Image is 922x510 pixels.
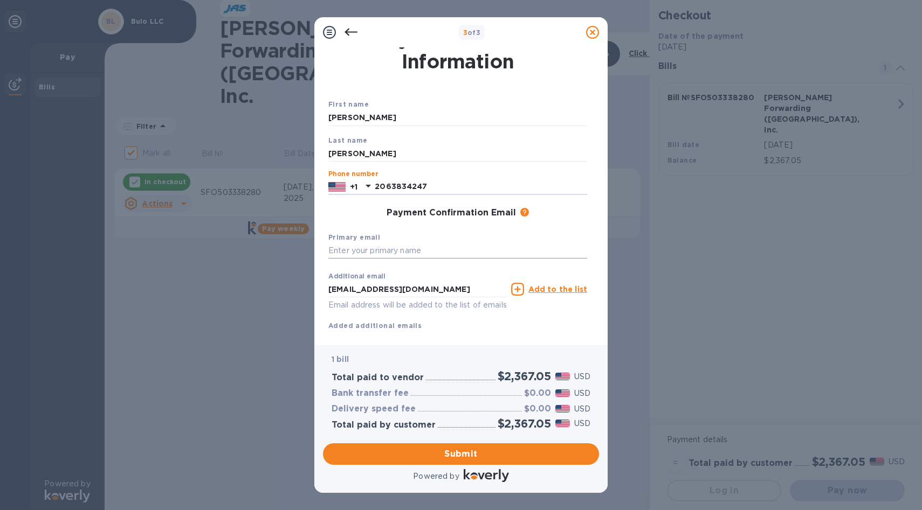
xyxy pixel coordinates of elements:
input: Enter your phone number [375,179,587,195]
b: 1 bill [332,355,349,364]
label: Additional email [328,274,386,280]
b: First name [328,100,369,108]
span: 3 [463,29,467,37]
h2: $2,367.05 [498,417,551,430]
h3: $0.00 [524,404,551,414]
p: +1 [350,181,357,192]
p: USD [574,403,590,415]
h3: Bank transfer fee [332,388,409,399]
img: USD [555,420,570,427]
p: USD [574,418,590,429]
img: USD [555,389,570,397]
img: Logo [464,469,509,482]
img: USD [555,405,570,413]
b: of 3 [463,29,481,37]
h1: Payment Contact Information [328,27,587,73]
h2: $2,367.05 [498,369,551,383]
img: USD [555,373,570,380]
h3: Total paid by customer [332,420,436,430]
h3: Delivery speed fee [332,404,416,414]
p: Powered by [413,471,459,482]
input: Enter your last name [328,145,587,162]
h3: Total paid to vendor [332,373,424,383]
b: Added additional emails [328,322,422,330]
img: US [328,181,346,193]
p: USD [574,388,590,399]
input: Enter your primary name [328,243,587,259]
input: Enter your first name [328,110,587,126]
b: Primary email [328,233,380,241]
u: Add to the list [528,285,587,294]
button: Submit [323,443,599,465]
b: Last name [328,136,368,144]
label: Phone number [328,171,378,178]
input: Enter additional email [328,281,507,297]
h3: Payment Confirmation Email [387,208,516,218]
p: Email address will be added to the list of emails [328,299,507,311]
p: USD [574,371,590,382]
span: Submit [332,448,590,460]
h3: $0.00 [524,388,551,399]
